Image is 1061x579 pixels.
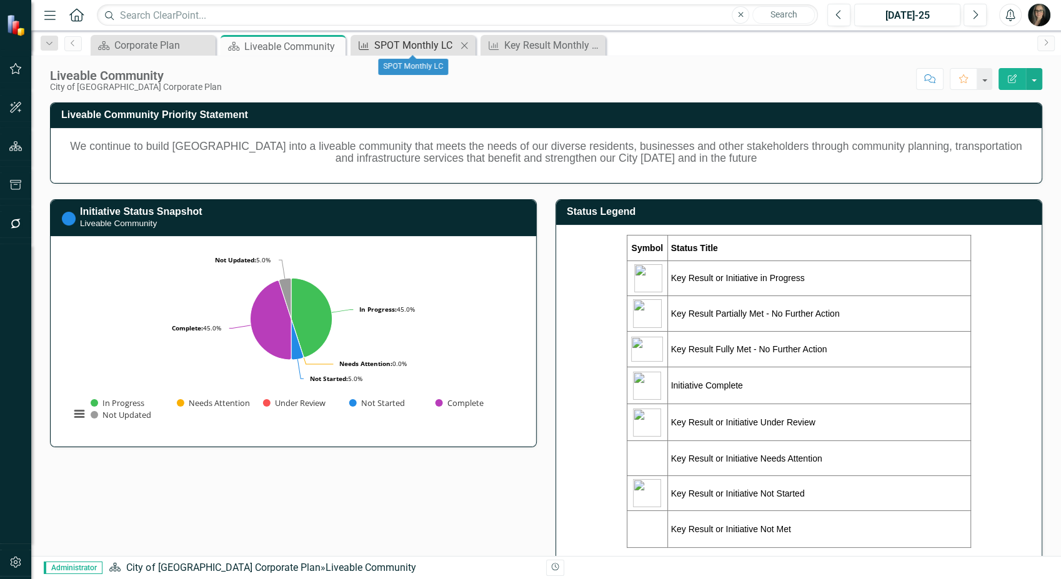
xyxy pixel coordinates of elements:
[215,255,256,264] tspan: Not Updated:
[354,37,457,53] a: SPOT Monthly LC
[126,562,320,573] a: City of [GEOGRAPHIC_DATA] Corporate Plan
[633,479,661,507] img: mceclip6.png
[631,243,663,253] strong: Symbol
[94,37,212,53] a: Corporate Plan
[251,280,291,360] path: Complete, 9.
[667,476,971,511] td: Key Result or Initiative Not Started
[378,59,448,75] div: SPOT Monthly LC
[291,278,332,357] path: In Progress, 9.
[91,410,151,420] button: Show Not Updated
[633,408,661,437] img: blobid0%20v2.png
[667,260,971,295] td: Key Result or Initiative in Progress
[349,398,404,408] button: Show Not Started
[6,14,28,36] img: ClearPoint Strategy
[215,255,271,264] text: 5.0%
[275,397,326,408] text: Under Review
[64,246,519,433] svg: Interactive chart
[80,219,157,228] small: Liveable Community
[291,319,304,357] path: Under Review, 0.
[177,398,249,408] button: Show Needs Attention
[374,37,457,53] div: SPOT Monthly LC
[1028,4,1050,26] img: Natalie Kovach
[361,397,405,408] text: Not Started
[97,4,818,26] input: Search ClearPoint...
[64,246,523,433] div: Chart. Highcharts interactive chart.
[279,278,291,319] path: Not Updated, 1.
[854,4,960,26] button: [DATE]-25
[310,374,348,383] tspan: Not Started:
[64,141,1029,165] h5: We continue to build [GEOGRAPHIC_DATA] into a liveable community that meets the needs of our dive...
[667,441,971,476] td: Key Result or Initiative Needs Attention
[667,295,971,331] td: Key Result Partially Met - No Further Action
[114,37,212,53] div: Corporate Plan
[102,409,151,420] text: Not Updated
[447,397,484,408] text: Complete
[61,211,76,226] img: Not Started
[263,398,327,408] button: Show Under Review
[310,374,362,383] text: 5.0%
[435,398,483,408] button: Show Complete
[91,398,144,408] button: Show In Progress
[44,562,102,574] span: Administrator
[484,37,602,53] a: Key Result Monthly Status
[189,397,250,408] text: Needs Attention
[291,319,303,359] path: Not Started, 1.
[325,562,416,573] div: Liveable Community
[61,109,1035,121] h3: Liveable Community Priority Statement
[80,206,202,217] a: Initiative Status Snapshot
[359,305,415,314] text: 45.0%
[339,359,407,368] text: 0.0%
[339,359,392,368] tspan: Needs Attention:
[667,404,971,441] td: Key Result or Initiative Under Review
[752,6,815,24] button: Search
[859,8,956,23] div: [DATE]-25
[244,39,342,54] div: Liveable Community
[667,367,971,404] td: Initiative Complete
[71,405,88,423] button: View chart menu, Chart
[667,511,971,548] td: Key Result or Initiative Not Met
[633,372,661,400] img: mceclip3%20v2.png
[359,305,397,314] tspan: In Progress:
[671,243,718,253] strong: Status Title
[504,37,602,53] div: Key Result Monthly Status
[172,324,221,332] text: 45.0%
[567,206,1035,217] h3: Status Legend
[50,82,222,92] div: City of [GEOGRAPHIC_DATA] Corporate Plan
[770,9,797,19] span: Search
[172,324,203,332] tspan: Complete:
[102,397,144,408] text: In Progress
[109,561,537,575] div: »
[667,331,971,367] td: Key Result Fully Met - No Further Action
[633,444,661,472] img: mceclip4.png
[50,69,222,82] div: Liveable Community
